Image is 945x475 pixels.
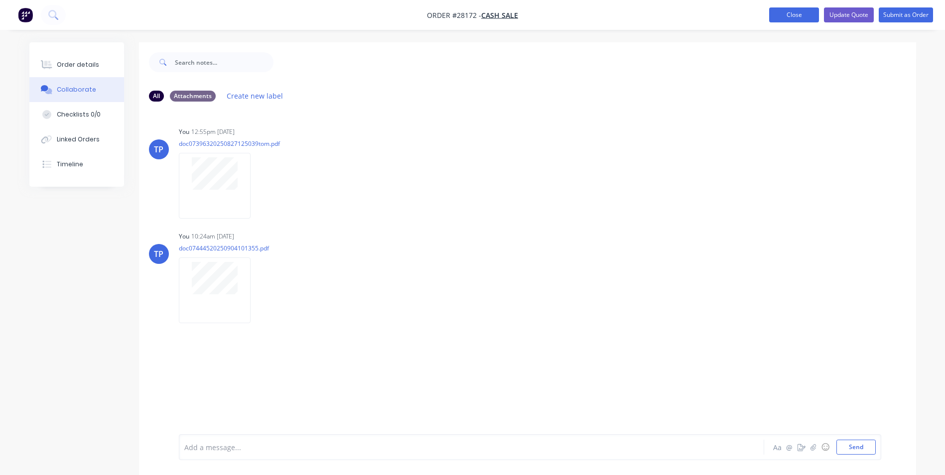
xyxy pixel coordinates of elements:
div: TP [154,143,163,155]
button: Update Quote [824,7,874,22]
span: Order #28172 - [427,10,481,20]
p: doc07396320250827125039tom.pdf [179,139,280,148]
div: You [179,232,189,241]
div: Order details [57,60,99,69]
div: Checklists 0/0 [57,110,101,119]
div: Attachments [170,91,216,102]
button: Send [836,440,876,455]
a: CASH SALE [481,10,518,20]
button: Submit as Order [879,7,933,22]
button: @ [784,441,796,453]
input: Search notes... [175,52,273,72]
button: Create new label [222,89,288,103]
button: Timeline [29,152,124,177]
button: Linked Orders [29,127,124,152]
div: 12:55pm [DATE] [191,127,235,136]
div: All [149,91,164,102]
div: Timeline [57,160,83,169]
button: Order details [29,52,124,77]
div: Collaborate [57,85,96,94]
button: Aa [772,441,784,453]
button: ☺ [819,441,831,453]
button: Close [769,7,819,22]
div: You [179,127,189,136]
div: Linked Orders [57,135,100,144]
img: Factory [18,7,33,22]
p: doc07444520250904101355.pdf [179,244,269,252]
div: TP [154,248,163,260]
div: 10:24am [DATE] [191,232,234,241]
button: Collaborate [29,77,124,102]
button: Checklists 0/0 [29,102,124,127]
